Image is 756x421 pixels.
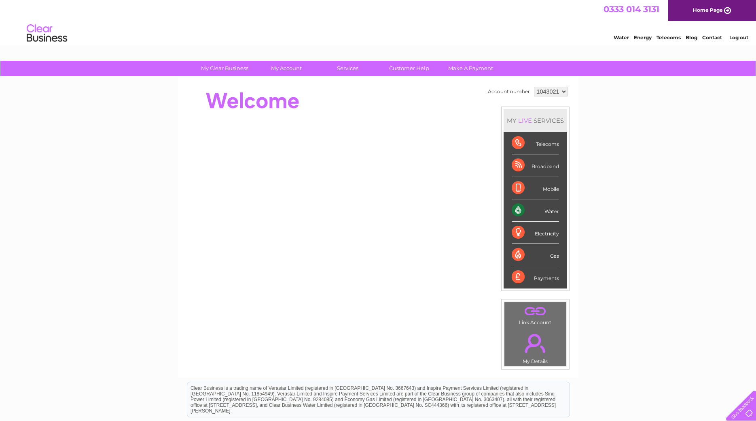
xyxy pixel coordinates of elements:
[614,34,629,41] a: Water
[26,21,68,46] img: logo.png
[504,327,567,367] td: My Details
[604,4,659,14] a: 0333 014 3131
[253,61,320,76] a: My Account
[512,222,559,244] div: Electricity
[486,85,532,98] td: Account number
[702,34,722,41] a: Contact
[517,117,534,124] div: LIVE
[504,302,567,327] td: Link Account
[686,34,697,41] a: Blog
[506,329,564,357] a: .
[729,34,748,41] a: Log out
[512,244,559,266] div: Gas
[512,177,559,199] div: Mobile
[437,61,504,76] a: Make A Payment
[512,132,559,154] div: Telecoms
[512,154,559,177] div: Broadband
[314,61,381,76] a: Services
[506,304,564,318] a: .
[512,266,559,288] div: Payments
[634,34,652,41] a: Energy
[512,199,559,222] div: Water
[504,109,567,132] div: MY SERVICES
[187,4,570,39] div: Clear Business is a trading name of Verastar Limited (registered in [GEOGRAPHIC_DATA] No. 3667643...
[191,61,258,76] a: My Clear Business
[376,61,443,76] a: Customer Help
[656,34,681,41] a: Telecoms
